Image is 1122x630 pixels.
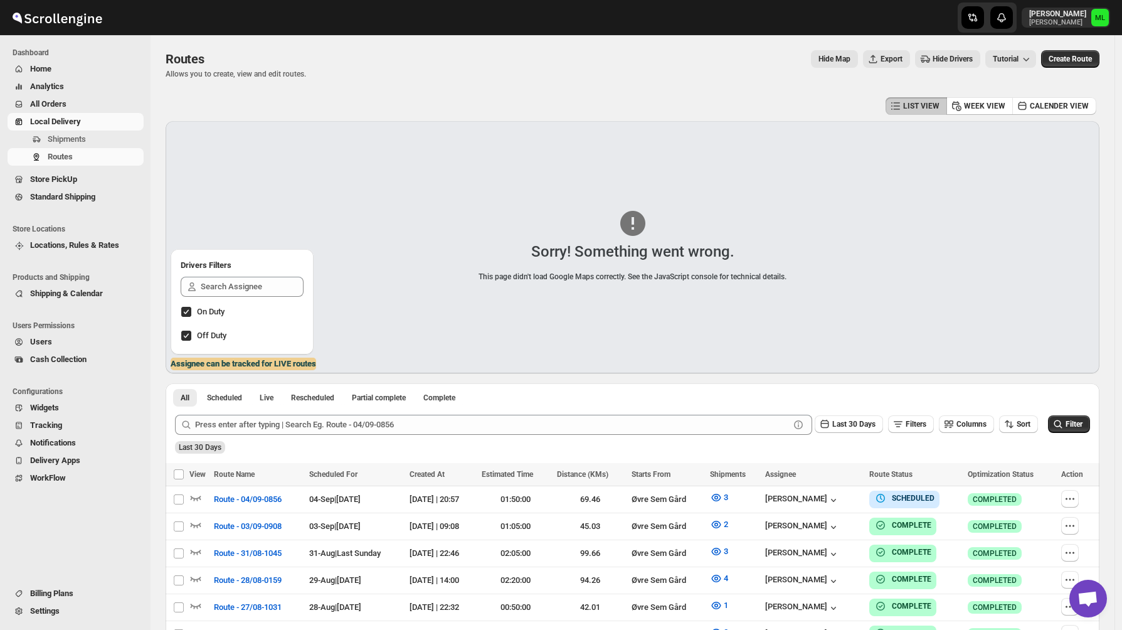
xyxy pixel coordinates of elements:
[206,489,289,510] button: Route - 04/09-0856
[13,321,144,331] span: Users Permissions
[10,2,104,33] img: ScrollEngine
[214,601,282,614] span: Route - 27/08-1031
[30,420,62,430] span: Tracking
[8,78,144,95] button: Analytics
[557,574,624,587] div: 94.26
[30,192,95,201] span: Standard Shipping
[985,50,1036,68] button: Tutorial
[999,415,1038,433] button: Sort
[702,488,736,508] button: 3
[482,547,549,560] div: 02:05:00
[8,131,144,148] button: Shipments
[423,393,455,403] span: Complete
[173,389,197,407] button: All routes
[892,521,931,530] b: COMPLETE
[888,415,934,433] button: Filters
[1061,470,1083,479] span: Action
[710,470,746,479] span: Shipments
[309,470,357,479] span: Scheduled For
[964,101,1005,111] span: WEEK VIEW
[8,333,144,351] button: Users
[30,174,77,184] span: Store PickUp
[933,54,973,64] span: Hide Drivers
[8,585,144,602] button: Billing Plans
[1022,8,1110,28] button: User menu
[30,99,66,109] span: All Orders
[892,575,931,584] b: COMPLETE
[201,277,304,297] input: Search Assignee
[557,470,608,479] span: Distance (KMs)
[309,602,361,612] span: 28-Aug | [DATE]
[214,493,282,506] span: Route - 04/09-0856
[765,494,840,506] button: [PERSON_NAME]
[410,493,474,506] div: [DATE] | 20:57
[1066,420,1082,429] span: Filter
[262,270,1003,283] div: This page didn't load Google Maps correctly. See the JavaScript console for technical details.
[214,574,282,587] span: Route - 28/08-0159
[632,601,703,614] div: Øvre Sem Gård
[30,240,119,250] span: Locations, Rules & Rates
[973,494,1017,505] span: COMPLETED
[195,415,790,435] input: Press enter after typing | Search Eg. Route - 04/09-0856
[206,570,289,590] button: Route - 28/08-0159
[309,494,361,504] span: 04-Sep | [DATE]
[1017,420,1030,429] span: Sort
[874,600,931,612] button: COMPLETE
[30,289,103,298] span: Shipping & Calendar
[8,399,144,417] button: Widgets
[881,54,902,64] span: Export
[765,602,840,614] div: [PERSON_NAME]
[815,415,883,433] button: Last 30 Days
[557,601,624,614] div: 42.01
[765,521,840,533] div: [PERSON_NAME]
[8,351,144,368] button: Cash Collection
[946,97,1013,115] button: WEEK VIEW
[1030,101,1089,111] span: CALENDER VIEW
[906,420,926,429] span: Filters
[939,415,994,433] button: Columns
[811,50,858,68] button: Map action label
[482,470,533,479] span: Estimated Time
[632,520,703,533] div: Øvre Sem Gård
[993,55,1019,63] span: Tutorial
[832,420,876,429] span: Last 30 Days
[8,60,144,78] button: Home
[1029,9,1086,19] p: [PERSON_NAME]
[410,470,445,479] span: Created At
[1048,415,1090,433] button: Filter
[1029,19,1086,26] p: [PERSON_NAME]
[1095,14,1105,22] text: ML
[30,606,60,616] span: Settings
[482,493,549,506] div: 01:50:00
[166,51,204,67] span: Routes
[1012,97,1096,115] button: CALENDER VIEW
[632,470,670,479] span: Starts From
[702,542,736,562] button: 3
[214,470,255,479] span: Route Name
[181,259,304,272] h2: Drivers Filters
[724,493,728,502] span: 3
[309,548,381,558] span: 31-Aug | Last Sunday
[973,575,1017,585] span: COMPLETED
[30,82,64,91] span: Analytics
[903,101,939,111] span: LIST VIEW
[482,574,549,587] div: 02:20:00
[13,48,144,58] span: Dashboard
[557,547,624,560] div: 99.66
[30,117,81,126] span: Local Delivery
[724,574,728,583] span: 4
[13,387,144,397] span: Configurations
[8,417,144,434] button: Tracking
[30,473,66,483] span: WorkFlow
[30,589,73,598] span: Billing Plans
[702,595,736,616] button: 1
[206,516,289,537] button: Route - 03/09-0908
[206,543,289,563] button: Route - 31/08-1045
[869,470,913,479] span: Route Status
[8,452,144,469] button: Delivery Apps
[724,547,728,556] span: 3
[892,602,931,611] b: COMPLETE
[8,95,144,113] button: All Orders
[30,456,80,465] span: Delivery Apps
[8,285,144,302] button: Shipping & Calendar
